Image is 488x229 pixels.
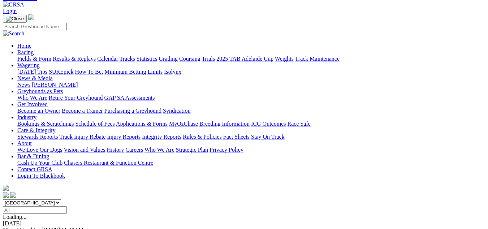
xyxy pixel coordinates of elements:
[17,121,74,127] a: Bookings & Scratchings
[223,134,250,140] a: Fact Sheets
[3,214,26,220] span: Loading...
[17,49,34,55] a: Racing
[17,56,485,62] div: Racing
[17,88,63,94] a: Greyhounds as Pets
[17,108,60,114] a: Become an Owner
[17,108,485,114] div: Get Involved
[159,56,178,62] a: Grading
[64,160,153,166] a: Chasers Restaurant & Function Centre
[17,121,485,127] div: Industry
[199,121,250,127] a: Breeding Information
[17,101,48,107] a: Get Involved
[6,16,24,22] img: Close
[17,95,485,101] div: Greyhounds as Pets
[62,108,103,114] a: Become a Trainer
[107,147,124,153] a: History
[275,56,294,62] a: Weights
[53,56,96,62] a: Results & Replays
[104,69,163,75] a: Minimum Betting Limits
[116,121,168,127] a: Applications & Forms
[17,153,49,159] a: Bar & Dining
[3,220,485,227] div: [DATE]
[251,121,286,127] a: ICG Outcomes
[17,75,53,81] a: News & Media
[125,147,143,153] a: Careers
[17,95,47,101] a: Who We Are
[97,56,118,62] a: Calendar
[49,69,73,75] a: SUREpick
[17,62,40,68] a: Wagering
[17,43,31,49] a: Home
[163,108,190,114] a: Syndication
[17,160,62,166] a: Cash Up Your Club
[144,147,174,153] a: Who We Are
[3,15,27,23] button: Toggle navigation
[17,69,485,75] div: Wagering
[3,1,24,8] img: GRSA
[17,56,51,62] a: Fields & Form
[104,95,155,101] a: GAP SA Assessments
[75,69,103,75] a: How To Bet
[120,56,135,62] a: Tracks
[3,8,17,14] a: Login
[3,192,9,198] img: facebook.svg
[3,206,67,214] input: Select date
[17,140,32,146] a: About
[107,134,141,140] a: Injury Reports
[59,134,105,140] a: Track Injury Rebate
[75,121,115,127] a: Schedule of Fees
[210,147,243,153] a: Privacy Policy
[17,173,65,179] a: Login To Blackbook
[17,69,47,75] a: [DATE] Tips
[169,121,198,127] a: MyOzChase
[179,56,200,62] a: Coursing
[17,134,485,140] div: Care & Integrity
[216,56,273,62] a: 2025 TAB Adelaide Cup
[17,147,62,153] a: We Love Our Dogs
[3,23,67,30] input: Search
[287,121,310,127] a: Race Safe
[17,82,485,88] div: News & Media
[28,14,34,20] img: logo-grsa-white.png
[17,166,52,172] a: Contact GRSA
[104,108,161,114] a: Purchasing a Greyhound
[17,127,56,133] a: Care & Integrity
[17,114,36,120] a: Industry
[202,56,215,62] a: Trials
[49,95,103,101] a: Retire Your Greyhound
[17,82,30,88] a: News
[137,56,157,62] a: Statistics
[295,56,340,62] a: Track Maintenance
[251,134,284,140] a: Stay On Track
[3,185,9,191] img: logo-grsa-white.png
[142,134,181,140] a: Integrity Reports
[32,82,78,88] a: [PERSON_NAME]
[17,160,485,166] div: Bar & Dining
[164,69,181,75] a: Isolynx
[183,134,222,140] a: Rules & Policies
[17,134,58,140] a: Stewards Reports
[10,192,16,198] img: twitter.svg
[3,30,25,37] img: Search
[176,147,208,153] a: Strategic Plan
[17,147,485,153] div: About
[64,147,105,153] a: Vision and Values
